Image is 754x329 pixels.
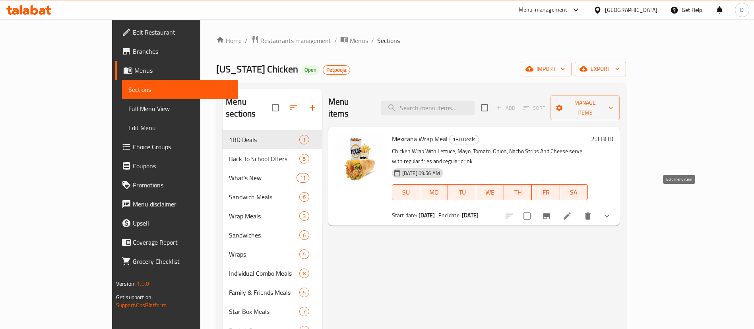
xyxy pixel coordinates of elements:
span: Manage items [557,98,613,118]
span: FR [535,187,556,198]
button: SU [392,184,420,200]
button: export [575,62,626,76]
div: items [299,288,309,297]
a: Restaurants management [251,35,331,46]
a: Support.OpsPlatform [116,300,167,310]
a: Branches [115,42,238,61]
div: items [299,211,309,221]
a: Upsell [115,214,238,233]
div: Star Box Meals [229,307,299,316]
span: 7 [300,308,309,315]
button: Branch-specific-item [537,206,556,226]
span: End date: [438,210,461,220]
div: 1BD Deals1 [223,130,322,149]
span: 5 [300,155,309,163]
button: MO [420,184,448,200]
span: Start date: [392,210,417,220]
span: [US_STATE] Chicken [216,60,298,78]
div: Sandwich Meals6 [223,187,322,206]
span: Sections [377,36,400,45]
a: Promotions [115,175,238,195]
span: TU [451,187,473,198]
a: Edit Restaurant [115,23,238,42]
span: Grocery Checklist [133,257,232,266]
div: Individual Combo Meals [229,269,299,278]
div: What's New [229,173,296,183]
span: Sort sections [284,98,303,117]
span: MO [423,187,445,198]
div: items [299,230,309,240]
a: Menus [115,61,238,80]
a: Grocery Checklist [115,252,238,271]
input: search [381,101,475,115]
div: Star Box Meals7 [223,302,322,321]
button: show more [597,206,616,226]
span: Upsell [133,218,232,228]
div: Sandwich Meals [229,192,299,202]
li: / [371,36,374,45]
li: / [245,36,248,45]
span: export [581,64,620,74]
span: Menus [350,36,368,45]
span: Mexicana Wrap Meal [392,133,448,145]
span: Wraps [229,249,299,259]
div: Sandwiches6 [223,226,322,245]
span: WE [479,187,501,198]
span: 1BD Deals [229,135,299,144]
span: import [527,64,565,74]
button: Manage items [550,95,620,120]
img: Mexicana Wrap Meal [335,133,386,184]
span: Version: [116,278,136,289]
span: Sections [128,85,232,94]
span: Coverage Report [133,238,232,247]
div: Back To School Offers [229,154,299,164]
a: Menus [340,35,368,46]
div: items [299,192,309,202]
div: items [299,269,309,278]
span: 1.0.0 [137,278,149,289]
span: Wrap Meals [229,211,299,221]
div: Menu-management [519,5,568,15]
a: Coupons [115,156,238,175]
p: Chicken Wrap With Lettuce, Mayo, Tomato, Onion, Nacho Strips And Cheese serve with regular fries ... [392,146,588,166]
div: items [297,173,309,183]
div: What's New11 [223,168,322,187]
button: SA [560,184,588,200]
span: Edit Menu [128,123,232,132]
div: Individual Combo Meals8 [223,264,322,283]
span: 8 [300,270,309,277]
span: D [740,6,744,14]
span: 1BD Deals [450,135,479,144]
div: items [299,249,309,259]
span: 6 [300,193,309,201]
span: Open [301,66,320,73]
span: Get support on: [116,292,153,302]
span: TH [507,187,529,198]
span: Family & Friends Meals [229,288,299,297]
span: Coupons [133,161,232,171]
div: items [299,307,309,316]
button: WE [476,184,504,200]
span: 6 [300,232,309,239]
span: 5 [300,251,309,258]
h6: 2.3 BHD [591,133,613,144]
a: Coverage Report [115,233,238,252]
div: Back To School Offers5 [223,149,322,168]
span: Branches [133,47,232,56]
span: 1 [300,136,309,144]
span: Add item [493,102,518,114]
div: 1BD Deals [449,135,479,144]
div: Wrap Meals3 [223,206,322,226]
div: Sandwiches [229,230,299,240]
h2: Menu items [328,96,371,120]
b: [DATE] [462,210,479,220]
span: 5 [300,289,309,296]
button: TH [504,184,532,200]
span: Promotions [133,180,232,190]
span: Full Menu View [128,104,232,113]
div: [GEOGRAPHIC_DATA] [605,6,657,14]
span: Petpooja [323,66,350,73]
span: Restaurants management [260,36,331,45]
span: [DATE] 09:56 AM [399,169,443,177]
